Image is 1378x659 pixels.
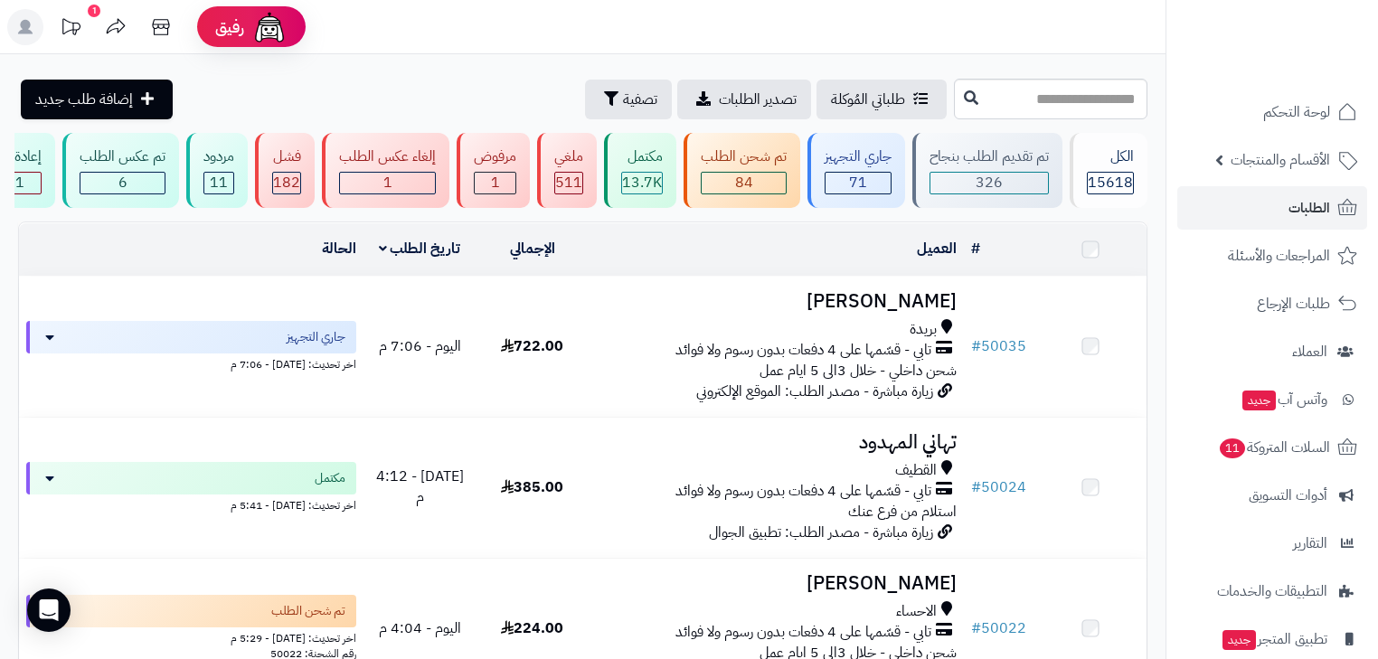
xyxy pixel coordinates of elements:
[1087,146,1134,167] div: الكل
[287,328,345,346] span: جاري التجهيز
[971,476,981,498] span: #
[1177,378,1367,421] a: وآتس آبجديد
[910,319,937,340] span: بريدة
[1228,243,1330,268] span: المراجعات والأسئلة
[26,353,356,372] div: اخر تحديث: [DATE] - 7:06 م
[204,173,233,193] div: 11
[1218,435,1330,460] span: السلات المتروكة
[976,172,1003,193] span: 326
[501,617,563,639] span: 224.00
[491,172,500,193] span: 1
[600,133,680,208] a: مكتمل 13.7K
[273,172,300,193] span: 182
[555,173,582,193] div: 511
[696,381,933,402] span: زيارة مباشرة - مصدر الطلب: الموقع الإلكتروني
[555,172,582,193] span: 511
[379,617,461,639] span: اليوم - 4:04 م
[533,133,600,208] a: ملغي 511
[379,238,461,259] a: تاريخ الطلب
[1177,474,1367,517] a: أدوات التسويق
[622,173,662,193] div: 13673
[1288,195,1330,221] span: الطلبات
[474,146,516,167] div: مرفوض
[271,602,345,620] span: تم شحن الطلب
[826,173,891,193] div: 71
[210,172,228,193] span: 11
[203,146,234,167] div: مردود
[971,335,981,357] span: #
[675,481,931,502] span: تابي - قسّمها على 4 دفعات بدون رسوم ولا فوائد
[709,522,933,543] span: زيارة مباشرة - مصدر الطلب: تطبيق الجوال
[1177,90,1367,134] a: لوحة التحكم
[1263,99,1330,125] span: لوحة التحكم
[453,133,533,208] a: مرفوض 1
[896,601,937,622] span: الاحساء
[1177,522,1367,565] a: التقارير
[596,291,957,312] h3: [PERSON_NAME]
[760,360,957,381] span: شحن داخلي - خلال 3الى 5 ايام عمل
[318,133,453,208] a: إلغاء عكس الطلب 1
[971,238,980,259] a: #
[272,146,301,167] div: فشل
[804,133,909,208] a: جاري التجهيز 71
[340,173,435,193] div: 1
[1177,186,1367,230] a: الطلبات
[680,133,804,208] a: تم شحن الطلب 84
[1249,483,1327,508] span: أدوات التسويق
[1292,339,1327,364] span: العملاء
[80,173,165,193] div: 6
[825,146,892,167] div: جاري التجهيز
[35,89,133,110] span: إضافة طلب جديد
[909,133,1066,208] a: تم تقديم الطلب بنجاح 326
[971,617,981,639] span: #
[895,460,937,481] span: القطيف
[1177,570,1367,613] a: التطبيقات والخدمات
[622,172,662,193] span: 13.7K
[475,173,515,193] div: 1
[1241,387,1327,412] span: وآتس آب
[501,335,563,357] span: 722.00
[273,173,300,193] div: 182
[26,494,356,513] div: اخر تحديث: [DATE] - 5:41 م
[719,89,797,110] span: تصدير الطلبات
[27,588,71,632] div: Open Intercom Messenger
[26,627,356,646] div: اخر تحديث: [DATE] - 5:29 م
[623,89,657,110] span: تصفية
[1222,630,1256,650] span: جديد
[735,172,753,193] span: 84
[831,89,905,110] span: طلباتي المُوكلة
[971,617,1026,639] a: #50022
[971,335,1026,357] a: #50035
[1242,391,1276,410] span: جديد
[1220,438,1245,458] span: 11
[1066,133,1151,208] a: الكل15618
[930,173,1048,193] div: 326
[848,501,957,522] span: استلام من فرع عنك
[596,573,957,594] h3: [PERSON_NAME]
[971,476,1026,498] a: #50024
[917,238,957,259] a: العميل
[1177,426,1367,469] a: السلات المتروكة11
[322,238,356,259] a: الحالة
[510,238,555,259] a: الإجمالي
[315,469,345,487] span: مكتمل
[59,133,183,208] a: تم عكس الطلب 6
[849,172,867,193] span: 71
[1293,531,1327,556] span: التقارير
[383,172,392,193] span: 1
[675,622,931,643] span: تابي - قسّمها على 4 دفعات بدون رسوم ولا فوائد
[1257,291,1330,316] span: طلبات الإرجاع
[501,476,563,498] span: 385.00
[675,340,931,361] span: تابي - قسّمها على 4 دفعات بدون رسوم ولا فوائد
[1088,172,1133,193] span: 15618
[88,5,100,17] div: 1
[48,9,93,50] a: تحديثات المنصة
[251,9,288,45] img: ai-face.png
[554,146,583,167] div: ملغي
[621,146,663,167] div: مكتمل
[251,133,318,208] a: فشل 182
[701,146,787,167] div: تم شحن الطلب
[21,80,173,119] a: إضافة طلب جديد
[702,173,786,193] div: 84
[585,80,672,119] button: تصفية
